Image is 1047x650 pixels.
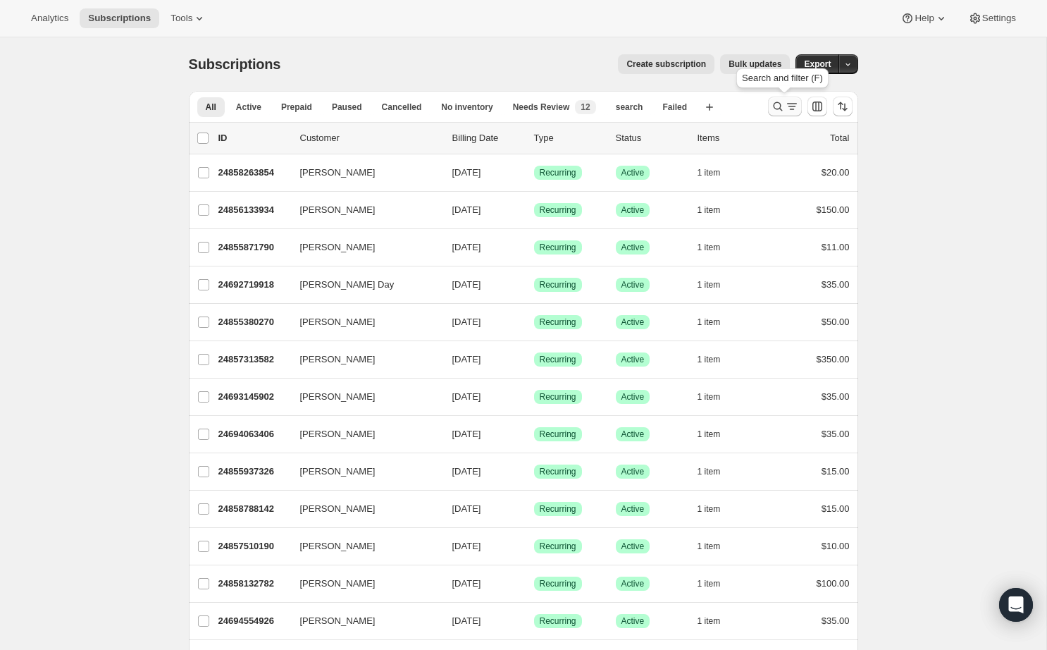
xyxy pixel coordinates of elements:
[698,387,736,407] button: 1 item
[218,574,850,594] div: 24858132782[PERSON_NAME][DATE]SuccessRecurringSuccessActive1 item$100.00
[621,503,645,515] span: Active
[452,317,481,327] span: [DATE]
[218,131,289,145] p: ID
[915,13,934,24] span: Help
[698,204,721,216] span: 1 item
[218,536,850,556] div: 24857510190[PERSON_NAME][DATE]SuccessRecurringSuccessActive1 item$10.00
[292,199,433,221] button: [PERSON_NAME]
[618,54,714,74] button: Create subscription
[292,498,433,520] button: [PERSON_NAME]
[616,131,686,145] p: Status
[698,499,736,519] button: 1 item
[540,578,576,589] span: Recurring
[817,578,850,589] span: $100.00
[621,354,645,365] span: Active
[292,311,433,333] button: [PERSON_NAME]
[822,167,850,178] span: $20.00
[698,279,721,290] span: 1 item
[822,541,850,551] span: $10.00
[218,462,850,482] div: 24855937326[PERSON_NAME][DATE]SuccessRecurringSuccessActive1 item$15.00
[698,503,721,515] span: 1 item
[616,102,643,113] span: search
[300,577,376,591] span: [PERSON_NAME]
[218,200,850,220] div: 24856133934[PERSON_NAME][DATE]SuccessRecurringSuccessActive1 item$150.00
[698,615,721,627] span: 1 item
[452,279,481,290] span: [DATE]
[822,466,850,477] span: $15.00
[382,102,422,113] span: Cancelled
[513,102,570,113] span: Needs Review
[698,391,721,403] span: 1 item
[300,614,376,628] span: [PERSON_NAME]
[698,462,736,482] button: 1 item
[540,317,576,328] span: Recurring
[452,615,481,626] span: [DATE]
[822,391,850,402] span: $35.00
[218,278,289,292] p: 24692719918
[822,615,850,626] span: $35.00
[300,278,395,292] span: [PERSON_NAME] Day
[817,204,850,215] span: $150.00
[292,348,433,371] button: [PERSON_NAME]
[218,577,289,591] p: 24858132782
[292,572,433,595] button: [PERSON_NAME]
[218,427,289,441] p: 24694063406
[698,275,736,295] button: 1 item
[31,13,68,24] span: Analytics
[292,535,433,558] button: [PERSON_NAME]
[452,167,481,178] span: [DATE]
[626,59,706,70] span: Create subscription
[621,391,645,403] span: Active
[171,13,192,24] span: Tools
[729,59,781,70] span: Bulk updates
[621,204,645,216] span: Active
[621,429,645,440] span: Active
[218,424,850,444] div: 24694063406[PERSON_NAME][DATE]SuccessRecurringSuccessActive1 item$35.00
[822,317,850,327] span: $50.00
[88,13,151,24] span: Subscriptions
[452,204,481,215] span: [DATE]
[218,390,289,404] p: 24693145902
[332,102,362,113] span: Paused
[540,466,576,477] span: Recurring
[218,238,850,257] div: 24855871790[PERSON_NAME][DATE]SuccessRecurringSuccessActive1 item$11.00
[292,386,433,408] button: [PERSON_NAME]
[822,429,850,439] span: $35.00
[540,541,576,552] span: Recurring
[189,56,281,72] span: Subscriptions
[892,8,956,28] button: Help
[452,541,481,551] span: [DATE]
[581,102,590,113] span: 12
[218,275,850,295] div: 24692719918[PERSON_NAME] Day[DATE]SuccessRecurringSuccessActive1 item$35.00
[534,131,605,145] div: Type
[982,13,1016,24] span: Settings
[218,163,850,183] div: 24858263854[PERSON_NAME][DATE]SuccessRecurringSuccessActive1 item$20.00
[830,131,849,145] p: Total
[292,236,433,259] button: [PERSON_NAME]
[292,161,433,184] button: [PERSON_NAME]
[768,97,802,116] button: Search and filter results
[452,354,481,364] span: [DATE]
[218,465,289,479] p: 24855937326
[292,274,433,296] button: [PERSON_NAME] Day
[540,242,576,253] span: Recurring
[540,167,576,178] span: Recurring
[795,54,839,74] button: Export
[218,352,289,367] p: 24857313582
[218,539,289,553] p: 24857510190
[999,588,1033,622] div: Open Intercom Messenger
[452,429,481,439] span: [DATE]
[621,167,645,178] span: Active
[452,578,481,589] span: [DATE]
[300,502,376,516] span: [PERSON_NAME]
[540,429,576,440] span: Recurring
[698,466,721,477] span: 1 item
[300,390,376,404] span: [PERSON_NAME]
[218,315,289,329] p: 24855380270
[833,97,853,116] button: Sort the results
[540,279,576,290] span: Recurring
[441,102,492,113] span: No inventory
[698,578,721,589] span: 1 item
[300,240,376,255] span: [PERSON_NAME]
[698,424,736,444] button: 1 item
